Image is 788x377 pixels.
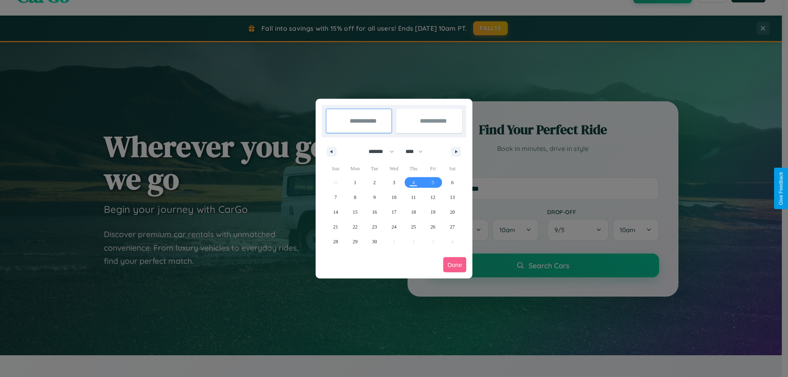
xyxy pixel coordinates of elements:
button: 14 [326,205,345,219]
button: 29 [345,234,364,249]
button: 20 [443,205,462,219]
span: 4 [412,175,415,190]
button: 15 [345,205,364,219]
span: 23 [372,219,377,234]
span: Fri [423,162,442,175]
button: 8 [345,190,364,205]
span: 8 [354,190,356,205]
span: 18 [411,205,416,219]
button: 23 [365,219,384,234]
span: 30 [372,234,377,249]
button: 24 [384,219,403,234]
button: 17 [384,205,403,219]
button: 19 [423,205,442,219]
span: 21 [333,219,338,234]
button: 9 [365,190,384,205]
button: 18 [404,205,423,219]
button: 27 [443,219,462,234]
span: 10 [392,190,396,205]
button: 11 [404,190,423,205]
span: 27 [450,219,455,234]
span: 17 [392,205,396,219]
button: 21 [326,219,345,234]
span: 9 [373,190,376,205]
span: Sat [443,162,462,175]
span: 24 [392,219,396,234]
span: 3 [393,175,395,190]
button: 26 [423,219,442,234]
button: 1 [345,175,364,190]
span: Thu [404,162,423,175]
span: Tue [365,162,384,175]
span: 1 [354,175,356,190]
span: 28 [333,234,338,249]
button: 5 [423,175,442,190]
span: Sun [326,162,345,175]
button: 10 [384,190,403,205]
button: 13 [443,190,462,205]
button: 3 [384,175,403,190]
button: 12 [423,190,442,205]
span: 11 [411,190,416,205]
span: Wed [384,162,403,175]
button: 2 [365,175,384,190]
span: 22 [353,219,357,234]
span: 19 [431,205,435,219]
button: 28 [326,234,345,249]
span: 29 [353,234,357,249]
button: 4 [404,175,423,190]
span: 12 [431,190,435,205]
span: 16 [372,205,377,219]
span: 6 [451,175,454,190]
button: 30 [365,234,384,249]
button: 7 [326,190,345,205]
span: 15 [353,205,357,219]
span: Mon [345,162,364,175]
button: Done [443,257,466,272]
button: 25 [404,219,423,234]
span: 26 [431,219,435,234]
span: 14 [333,205,338,219]
button: 6 [443,175,462,190]
span: 5 [432,175,434,190]
span: 20 [450,205,455,219]
div: Give Feedback [778,172,784,205]
span: 25 [411,219,416,234]
button: 16 [365,205,384,219]
button: 22 [345,219,364,234]
span: 13 [450,190,455,205]
span: 7 [334,190,337,205]
span: 2 [373,175,376,190]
